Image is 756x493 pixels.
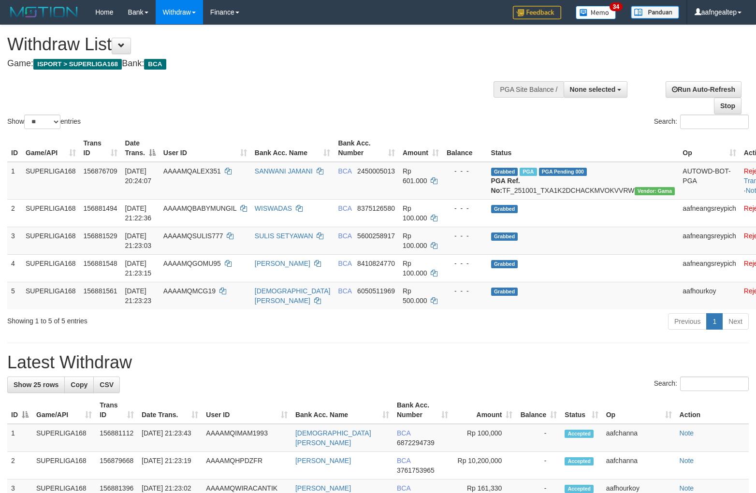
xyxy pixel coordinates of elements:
[22,134,80,162] th: Game/API: activate to sort column ascending
[7,312,308,326] div: Showing 1 to 5 of 5 entries
[7,59,494,69] h4: Game: Bank:
[160,134,251,162] th: User ID: activate to sort column ascending
[32,452,96,479] td: SUPERLIGA168
[202,424,291,452] td: AAAAMQIMAM1993
[561,396,602,424] th: Status: activate to sort column ascending
[602,396,676,424] th: Op: activate to sort column ascending
[202,396,291,424] th: User ID: activate to sort column ascending
[680,484,694,492] a: Note
[610,2,623,11] span: 34
[338,260,351,267] span: BCA
[255,167,313,175] a: SANWANI JAMANI
[576,6,616,19] img: Button%20Memo.svg
[357,287,395,295] span: Copy 6050511969 to clipboard
[397,457,410,464] span: BCA
[338,287,351,295] span: BCA
[516,424,561,452] td: -
[487,162,679,200] td: TF_251001_TXA1K2DCHACKMVOKVVRW
[397,429,410,437] span: BCA
[7,353,749,372] h1: Latest Withdraw
[121,134,160,162] th: Date Trans.: activate to sort column descending
[397,439,435,447] span: Copy 6872294739 to clipboard
[338,232,351,240] span: BCA
[679,282,740,309] td: aafhourkoy
[491,288,518,296] span: Grabbed
[93,377,120,393] a: CSV
[491,232,518,241] span: Grabbed
[7,35,494,54] h1: Withdraw List
[679,254,740,282] td: aafneangsreypich
[7,396,32,424] th: ID: activate to sort column descending
[80,134,121,162] th: Trans ID: activate to sort column ascending
[487,134,679,162] th: Status
[491,177,520,194] b: PGA Ref. No:
[96,396,138,424] th: Trans ID: activate to sort column ascending
[565,430,594,438] span: Accepted
[668,313,707,330] a: Previous
[295,457,351,464] a: [PERSON_NAME]
[403,287,427,304] span: Rp 500.000
[635,187,675,195] span: Vendor URL: https://trx31.1velocity.biz
[565,457,594,465] span: Accepted
[403,260,427,277] span: Rp 100.000
[7,452,32,479] td: 2
[96,452,138,479] td: 156879668
[84,232,117,240] span: 156881529
[125,287,152,304] span: [DATE] 21:23:23
[338,167,351,175] span: BCA
[7,377,65,393] a: Show 25 rows
[163,204,236,212] span: AAAAMQBABYMUNGIL
[255,232,313,240] a: SULIS SETYAWAN
[125,232,152,249] span: [DATE] 21:23:03
[163,167,221,175] span: AAAAMQALEX351
[452,452,517,479] td: Rp 10,200,000
[403,204,427,222] span: Rp 100.000
[447,166,483,176] div: - - -
[7,115,81,129] label: Show entries
[714,98,741,114] a: Stop
[679,227,740,254] td: aafneangsreypich
[7,134,22,162] th: ID
[494,81,563,98] div: PGA Site Balance /
[84,287,117,295] span: 156881561
[676,396,749,424] th: Action
[706,313,723,330] a: 1
[631,6,679,19] img: panduan.png
[602,424,676,452] td: aafchanna
[125,204,152,222] span: [DATE] 21:22:36
[452,396,517,424] th: Amount: activate to sort column ascending
[163,287,216,295] span: AAAAMQMCG19
[491,260,518,268] span: Grabbed
[138,452,202,479] td: [DATE] 21:23:19
[447,259,483,268] div: - - -
[680,377,749,391] input: Search:
[539,168,587,176] span: PGA Pending
[22,282,80,309] td: SUPERLIGA168
[403,232,427,249] span: Rp 100.000
[516,396,561,424] th: Balance: activate to sort column ascending
[7,199,22,227] td: 2
[32,396,96,424] th: Game/API: activate to sort column ascending
[447,231,483,241] div: - - -
[516,452,561,479] td: -
[7,5,81,19] img: MOTION_logo.png
[7,282,22,309] td: 5
[295,429,371,447] a: [DEMOGRAPHIC_DATA][PERSON_NAME]
[491,168,518,176] span: Grabbed
[666,81,741,98] a: Run Auto-Refresh
[255,204,292,212] a: WISWADAS
[33,59,122,70] span: ISPORT > SUPERLIGA168
[295,484,351,492] a: [PERSON_NAME]
[570,86,616,93] span: None selected
[144,59,166,70] span: BCA
[399,134,443,162] th: Amount: activate to sort column ascending
[564,81,628,98] button: None selected
[138,424,202,452] td: [DATE] 21:23:43
[163,260,221,267] span: AAAAMQGOMU95
[393,396,452,424] th: Bank Acc. Number: activate to sort column ascending
[71,381,87,389] span: Copy
[22,227,80,254] td: SUPERLIGA168
[163,232,223,240] span: AAAAMQSULIS777
[654,377,749,391] label: Search:
[602,452,676,479] td: aafchanna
